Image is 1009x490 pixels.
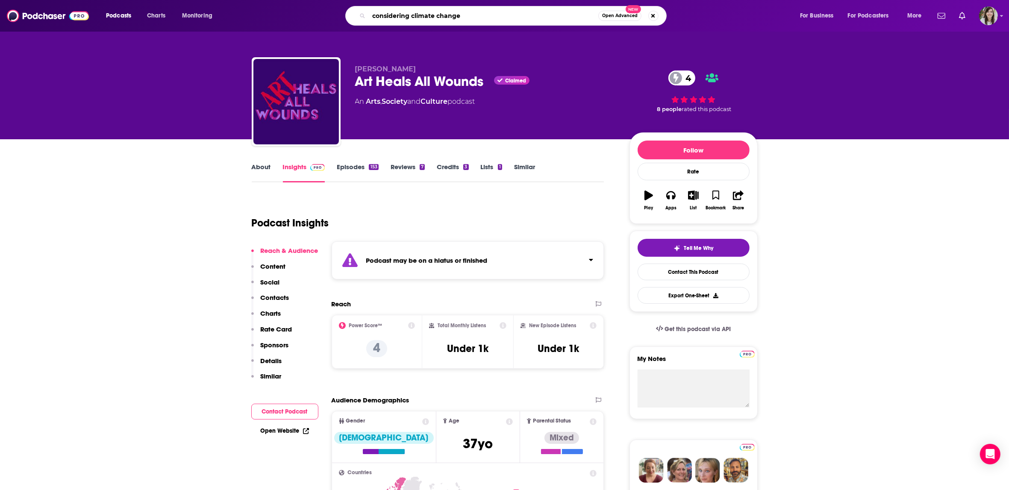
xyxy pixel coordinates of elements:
span: Parental Status [533,418,571,424]
img: Podchaser Pro [740,444,755,451]
span: and [408,97,421,106]
span: Tell Me Why [684,245,713,252]
span: Get this podcast via API [665,326,731,333]
button: tell me why sparkleTell Me Why [638,239,750,257]
button: Similar [251,372,282,388]
input: Search podcasts, credits, & more... [369,9,598,23]
p: Charts [261,309,281,317]
button: Follow [638,141,750,159]
a: Arts [366,97,381,106]
p: Sponsors [261,341,289,349]
button: open menu [100,9,142,23]
p: Rate Card [261,325,292,333]
button: Social [251,278,280,294]
span: [PERSON_NAME] [355,65,416,73]
button: Sponsors [251,341,289,357]
div: Rate [638,163,750,180]
div: [DEMOGRAPHIC_DATA] [334,432,434,444]
span: Countries [348,470,372,475]
button: Share [727,185,749,216]
span: More [907,10,922,22]
section: Click to expand status details [332,241,604,279]
img: User Profile [979,6,998,25]
div: 1 [498,164,502,170]
button: Contacts [251,293,289,309]
a: Show notifications dropdown [956,9,969,23]
a: Pro website [740,443,755,451]
span: 37 yo [463,435,493,452]
span: Gender [346,418,365,424]
img: Podchaser Pro [740,351,755,358]
img: Jon Profile [724,458,748,483]
a: Show notifications dropdown [934,9,949,23]
img: Art Heals All Wounds [253,59,339,144]
img: Podchaser - Follow, Share and Rate Podcasts [7,8,89,24]
a: About [252,163,271,182]
div: 3 [463,164,468,170]
h3: Under 1k [447,342,488,355]
p: Social [261,278,280,286]
span: Age [449,418,459,424]
button: Content [251,262,286,278]
div: 153 [369,164,378,170]
button: open menu [901,9,933,23]
label: My Notes [638,355,750,370]
p: Reach & Audience [261,246,318,255]
h1: Podcast Insights [252,217,329,229]
p: Content [261,262,286,270]
div: An podcast [355,97,475,107]
button: Play [638,185,660,216]
div: Bookmark [706,205,726,211]
button: Reach & Audience [251,246,318,262]
span: , [381,97,382,106]
a: InsightsPodchaser Pro [283,163,325,182]
button: Export One-Sheet [638,287,750,304]
a: Reviews7 [391,163,425,182]
a: Credits3 [437,163,468,182]
p: Contacts [261,293,289,302]
img: Sydney Profile [639,458,664,483]
span: Podcasts [106,10,131,22]
p: Similar [261,372,282,380]
button: open menu [176,9,224,23]
img: Podchaser Pro [310,164,325,171]
span: Charts [147,10,165,22]
button: Apps [660,185,682,216]
button: Details [251,357,282,373]
a: 4 [668,70,695,85]
div: 7 [420,164,425,170]
span: For Podcasters [848,10,889,22]
button: Rate Card [251,325,292,341]
h2: New Episode Listens [529,323,576,329]
div: 4 8 peoplerated this podcast [630,65,758,118]
div: Open Intercom Messenger [980,444,1000,464]
button: List [682,185,704,216]
a: Lists1 [481,163,502,182]
span: For Business [800,10,834,22]
span: New [626,5,641,13]
div: List [690,205,697,211]
button: open menu [842,9,901,23]
a: Culture [421,97,448,106]
div: Play [644,205,653,211]
span: Open Advanced [602,14,638,18]
h2: Audience Demographics [332,396,409,404]
img: Jules Profile [695,458,720,483]
a: Open Website [261,427,309,434]
img: tell me why sparkle [674,245,680,252]
a: Episodes153 [337,163,378,182]
a: Society [382,97,408,106]
button: open menu [794,9,844,23]
p: 4 [366,340,387,357]
a: Get this podcast via API [649,319,738,340]
div: Share [732,205,744,211]
strong: Podcast may be on a hiatus or finished [366,256,488,264]
h3: Under 1k [538,342,580,355]
span: Logged in as devinandrade [979,6,998,25]
a: Charts [141,9,171,23]
button: Bookmark [705,185,727,216]
h2: Power Score™ [349,323,382,329]
button: Open AdvancedNew [598,11,641,21]
button: Charts [251,309,281,325]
